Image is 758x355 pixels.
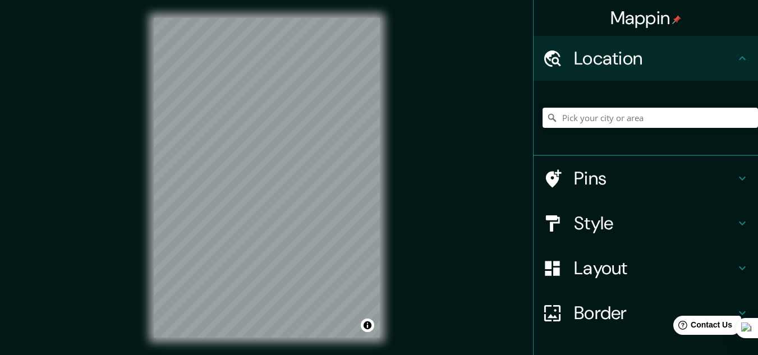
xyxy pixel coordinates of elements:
[534,201,758,246] div: Style
[574,167,736,190] h4: Pins
[154,18,380,338] canvas: Map
[534,36,758,81] div: Location
[574,47,736,70] h4: Location
[672,15,681,24] img: pin-icon.png
[574,212,736,234] h4: Style
[574,302,736,324] h4: Border
[658,311,746,343] iframe: Help widget launcher
[610,7,682,29] h4: Mappin
[534,291,758,335] div: Border
[361,319,374,332] button: Toggle attribution
[534,156,758,201] div: Pins
[543,108,758,128] input: Pick your city or area
[534,246,758,291] div: Layout
[574,257,736,279] h4: Layout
